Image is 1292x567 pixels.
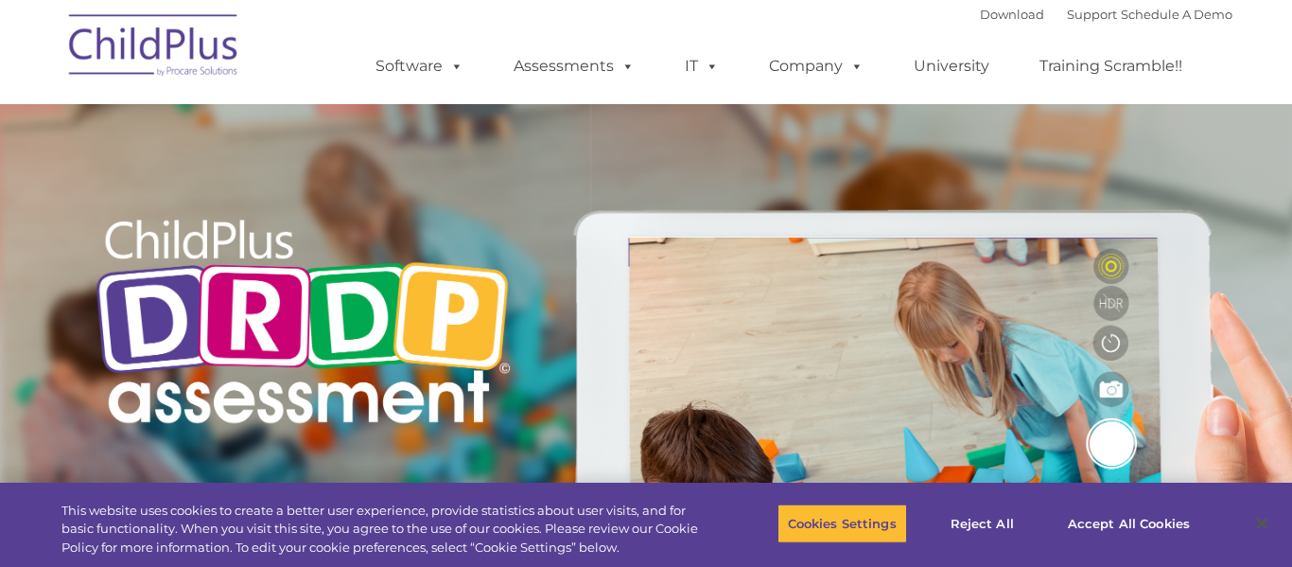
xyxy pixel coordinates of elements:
img: Copyright - DRDP Logo Light [88,194,517,455]
img: ChildPlus by Procare Solutions [60,1,249,96]
button: Reject All [923,504,1041,543]
button: Close [1241,503,1283,544]
div: This website uses cookies to create a better user experience, provide statistics about user visit... [61,502,710,558]
a: Software [357,47,482,85]
a: IT [666,47,738,85]
a: Training Scramble!! [1021,47,1201,85]
button: Accept All Cookies [1057,504,1200,543]
a: Support [1067,7,1117,22]
font: | [980,7,1232,22]
a: Download [980,7,1044,22]
a: Assessments [495,47,654,85]
button: Cookies Settings [777,504,907,543]
a: University [895,47,1008,85]
a: Company [750,47,882,85]
a: Schedule A Demo [1121,7,1232,22]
